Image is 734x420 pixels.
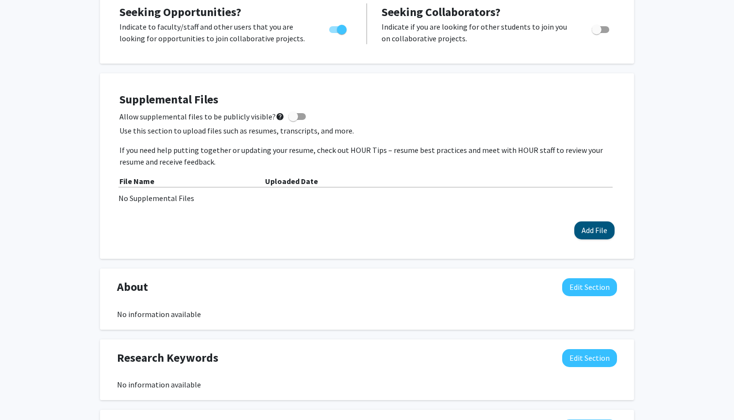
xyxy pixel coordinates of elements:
div: Toggle [325,21,352,35]
button: Add File [574,221,615,239]
h4: Supplemental Files [119,93,615,107]
div: No information available [117,308,617,320]
p: Indicate if you are looking for other students to join you on collaborative projects. [382,21,573,44]
b: File Name [119,176,154,186]
button: Edit About [562,278,617,296]
mat-icon: help [276,111,284,122]
span: Allow supplemental files to be publicly visible? [119,111,284,122]
div: No information available [117,379,617,390]
span: Research Keywords [117,349,218,367]
b: Uploaded Date [265,176,318,186]
div: Toggle [588,21,615,35]
iframe: Chat [7,376,41,413]
p: Use this section to upload files such as resumes, transcripts, and more. [119,125,615,136]
div: No Supplemental Files [118,192,616,204]
span: About [117,278,148,296]
span: Seeking Opportunities? [119,4,241,19]
p: If you need help putting together or updating your resume, check out HOUR Tips – resume best prac... [119,144,615,168]
span: Seeking Collaborators? [382,4,500,19]
p: Indicate to faculty/staff and other users that you are looking for opportunities to join collabor... [119,21,311,44]
button: Edit Research Keywords [562,349,617,367]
